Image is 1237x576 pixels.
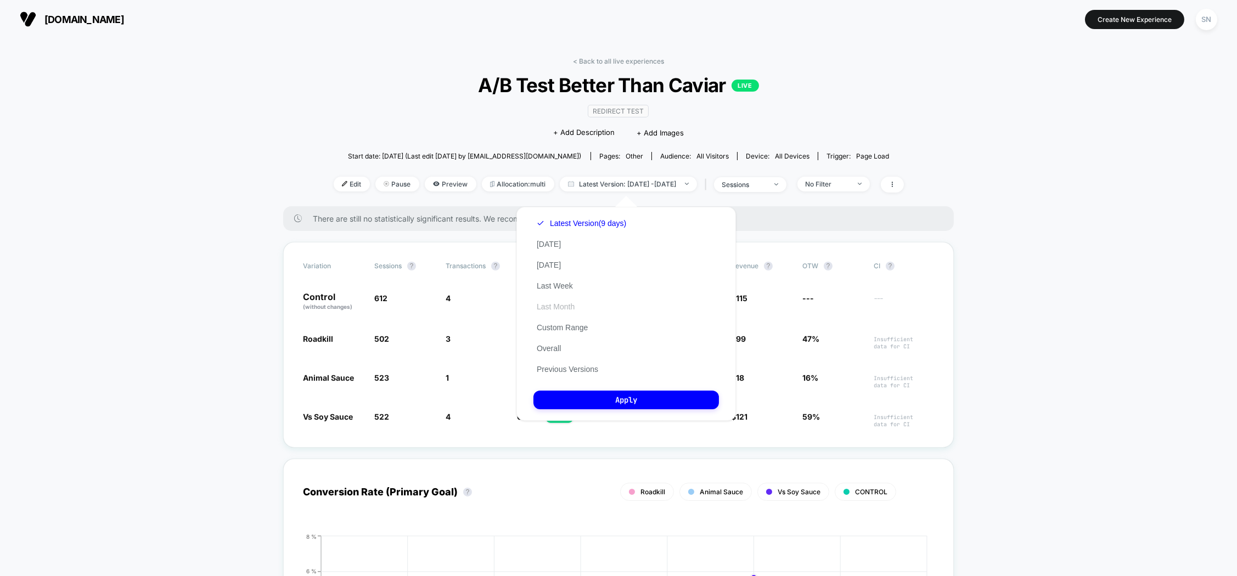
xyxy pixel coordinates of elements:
span: Insufficient data for CI [874,375,934,389]
span: 47% [802,334,819,343]
span: Animal Sauce [700,488,743,496]
button: ? [407,262,416,270]
span: 523 [374,373,389,382]
button: ? [491,262,500,270]
span: Roadkill [303,334,333,343]
button: ? [463,488,472,496]
span: + Add Description [553,127,615,138]
button: ? [824,262,833,270]
span: 3 [446,334,451,343]
div: Audience: [660,152,729,160]
span: Redirect Test [588,105,649,117]
span: 612 [374,293,387,303]
img: end [858,183,862,185]
button: Overall [533,343,564,353]
img: calendar [568,181,574,187]
span: All Visitors [696,152,729,160]
span: Vs Soy Sauce [303,412,353,421]
button: Create New Experience [1085,10,1184,29]
span: Preview [425,177,476,191]
span: Allocation: multi [482,177,554,191]
tspan: 6 % [306,568,317,574]
div: Trigger: [826,152,889,160]
button: ? [764,262,773,270]
span: all devices [775,152,809,160]
span: 502 [374,334,389,343]
span: --- [802,293,814,303]
img: end [384,181,389,187]
span: Edit [334,177,370,191]
span: 4 [446,293,451,303]
span: 59% [802,412,820,421]
span: other [626,152,643,160]
button: [DOMAIN_NAME] [16,10,127,28]
span: Pause [375,177,419,191]
span: Insufficient data for CI [874,414,934,428]
button: [DATE] [533,239,564,249]
img: edit [342,181,347,187]
button: [DATE] [533,260,564,270]
span: CI [874,262,934,270]
span: (without changes) [303,303,352,310]
span: Roadkill [640,488,665,496]
p: LIVE [732,80,759,92]
span: Vs Soy Sauce [778,488,820,496]
span: There are still no statistically significant results. We recommend waiting a few more days [313,214,932,223]
button: Last Week [533,281,576,291]
span: Device: [737,152,818,160]
div: sessions [722,180,766,189]
img: rebalance [490,181,494,187]
button: SN [1193,8,1221,31]
span: CONTROL [855,488,887,496]
span: [DOMAIN_NAME] [44,14,124,25]
div: No Filter [806,180,850,188]
span: Page Load [856,152,889,160]
div: Pages: [599,152,643,160]
button: Apply [533,391,719,409]
a: < Back to all live experiences [573,57,664,65]
button: Previous Versions [533,364,601,374]
button: Custom Range [533,323,591,332]
span: | [702,177,714,193]
span: 1 [446,373,449,382]
span: Start date: [DATE] (Last edit [DATE] by [EMAIL_ADDRESS][DOMAIN_NAME]) [348,152,581,160]
img: end [774,183,778,185]
span: --- [874,295,934,311]
span: + Add Images [637,128,684,137]
button: Last Month [533,302,578,312]
span: Transactions [446,262,486,270]
tspan: 8 % [306,533,317,540]
p: Control [303,292,363,311]
img: end [685,183,689,185]
span: 4 [446,412,451,421]
span: Variation [303,262,363,270]
span: OTW [802,262,863,270]
div: SN [1196,9,1217,30]
span: A/B Test Better Than Caviar [362,74,875,97]
button: ? [886,262,895,270]
span: 16% [802,373,818,382]
span: Animal Sauce [303,373,354,382]
span: Insufficient data for CI [874,336,934,350]
span: Latest Version: [DATE] - [DATE] [560,177,697,191]
img: Visually logo [20,11,36,27]
span: Sessions [374,262,402,270]
span: 522 [374,412,389,421]
button: Latest Version(9 days) [533,218,629,228]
